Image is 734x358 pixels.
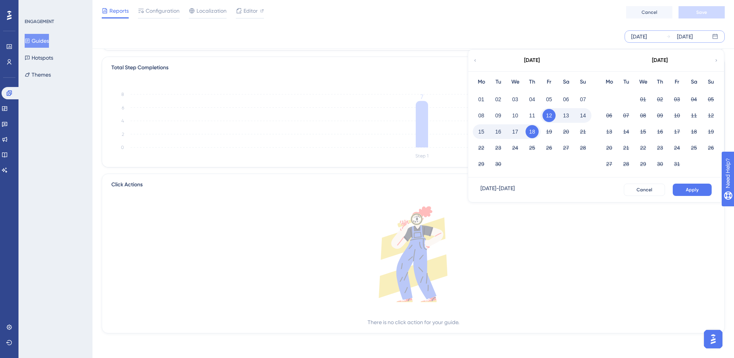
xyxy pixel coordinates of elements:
[576,125,590,138] button: 21
[18,2,48,11] span: Need Help?
[620,125,633,138] button: 14
[687,93,700,106] button: 04
[637,141,650,154] button: 22
[576,109,590,122] button: 14
[526,109,539,122] button: 11
[146,6,180,15] span: Configuration
[637,93,650,106] button: 01
[509,141,522,154] button: 24
[492,157,505,171] button: 30
[702,77,719,87] div: Su
[25,18,54,25] div: ENGAGEMENT
[626,6,672,18] button: Cancel
[673,184,712,196] button: Apply
[121,118,124,124] tspan: 4
[687,125,700,138] button: 18
[702,328,725,351] iframe: UserGuiding AI Assistant Launcher
[559,125,573,138] button: 20
[475,125,488,138] button: 15
[543,141,556,154] button: 26
[25,51,53,65] button: Hotspots
[473,77,490,87] div: Mo
[631,32,647,41] div: [DATE]
[109,6,129,15] span: Reports
[559,93,573,106] button: 06
[111,180,143,194] span: Click Actions
[685,77,702,87] div: Sa
[618,77,635,87] div: Tu
[244,6,258,15] span: Editor
[111,63,168,72] div: Total Step Completions
[543,93,556,106] button: 05
[122,132,124,137] tspan: 2
[490,77,507,87] div: Tu
[543,125,556,138] button: 19
[668,77,685,87] div: Fr
[637,125,650,138] button: 15
[543,109,556,122] button: 12
[670,93,684,106] button: 03
[704,141,717,154] button: 26
[704,125,717,138] button: 19
[558,77,574,87] div: Sa
[696,9,707,15] span: Save
[620,157,633,171] button: 28
[25,34,49,48] button: Guides
[642,9,657,15] span: Cancel
[559,109,573,122] button: 13
[620,109,633,122] button: 07
[480,184,515,196] div: [DATE] - [DATE]
[576,141,590,154] button: 28
[509,125,522,138] button: 17
[670,141,684,154] button: 24
[670,157,684,171] button: 31
[121,92,124,97] tspan: 8
[415,153,428,159] tspan: Step 1
[559,141,573,154] button: 27
[653,93,667,106] button: 02
[670,125,684,138] button: 17
[576,93,590,106] button: 07
[603,157,616,171] button: 27
[601,77,618,87] div: Mo
[677,32,693,41] div: [DATE]
[637,157,650,171] button: 29
[524,77,541,87] div: Th
[635,77,652,87] div: We
[652,56,668,65] div: [DATE]
[492,125,505,138] button: 16
[653,109,667,122] button: 09
[121,145,124,150] tspan: 0
[624,184,665,196] button: Cancel
[574,77,591,87] div: Su
[475,109,488,122] button: 08
[704,109,717,122] button: 12
[420,93,423,100] tspan: 7
[653,157,667,171] button: 30
[475,157,488,171] button: 29
[509,93,522,106] button: 03
[475,93,488,106] button: 01
[492,93,505,106] button: 02
[122,105,124,110] tspan: 6
[25,68,51,82] button: Themes
[653,125,667,138] button: 16
[197,6,227,15] span: Localization
[492,141,505,154] button: 23
[526,141,539,154] button: 25
[670,109,684,122] button: 10
[541,77,558,87] div: Fr
[687,141,700,154] button: 25
[679,6,725,18] button: Save
[526,125,539,138] button: 18
[687,109,700,122] button: 11
[637,187,652,193] span: Cancel
[524,56,540,65] div: [DATE]
[507,77,524,87] div: We
[686,187,699,193] span: Apply
[475,141,488,154] button: 22
[603,141,616,154] button: 20
[620,141,633,154] button: 21
[603,109,616,122] button: 06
